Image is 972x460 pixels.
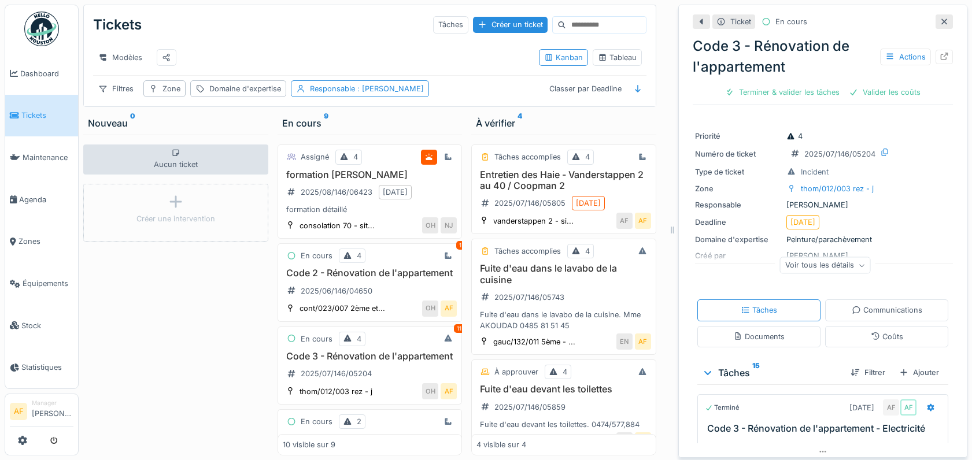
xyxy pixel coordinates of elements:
div: Zone [162,83,180,94]
div: EN [616,432,633,448]
div: Voir tous les détails [780,257,871,274]
div: Communications [852,305,922,316]
span: Maintenance [23,152,73,163]
span: Zones [19,236,73,247]
div: Actions [880,49,931,65]
div: Type de ticket [695,166,782,177]
span: Stock [21,320,73,331]
div: À vérifier [476,116,652,130]
div: Manager [32,399,73,407]
div: [DATE] [790,217,815,228]
div: AF [616,213,633,229]
div: En cours [301,416,332,427]
a: Statistiques [5,347,78,389]
div: Tickets [93,10,142,40]
div: Documents [733,331,785,342]
div: Modèles [93,49,147,66]
h3: Fuite d'eau devant les toilettes [476,384,651,395]
div: cont/023/007 2ème et... [300,303,385,314]
div: Code 3 - Rénovation de l'appartement [693,36,953,77]
sup: 15 [752,366,760,380]
h3: Code 2 - Rénovation de l'appartement [283,268,457,279]
a: Stock [5,305,78,347]
div: Classer par Deadline [544,80,627,97]
div: 2 [357,416,361,427]
div: En cours [301,250,332,261]
div: Responsable [310,83,424,94]
div: 4 [786,131,803,142]
div: 1 [456,241,464,250]
div: Nouveau [88,116,264,130]
div: AF [635,333,651,350]
sup: 4 [518,116,522,130]
div: Tableau [598,52,637,63]
div: Domaine d'expertise [695,234,782,245]
div: gauc/132/011 5ème - ... [493,336,575,347]
div: 4 [357,333,361,344]
div: Ajouter [895,365,944,380]
div: thom/012/003 rez - j [801,183,874,194]
div: Tâches accomplies [494,246,561,257]
div: 4 [353,151,358,162]
sup: 0 [130,116,135,130]
div: Kanban [544,52,583,63]
a: Dashboard [5,53,78,95]
div: Ticket [730,16,751,27]
div: Fuite d'eau devant les toilettes. 0474/577,884 [476,419,651,430]
div: Valider les coûts [844,84,925,100]
a: Équipements [5,262,78,305]
div: 4 visible sur 4 [476,439,526,450]
div: 2025/07/146/05859 [494,402,566,413]
div: En cours [775,16,807,27]
div: consolation 70 - sit... [300,220,375,231]
div: Coûts [871,331,903,342]
div: 4 [585,246,590,257]
div: En cours [282,116,458,130]
div: En cours [301,333,332,344]
div: 2025/06/146/04650 [301,285,372,296]
div: Créer une intervention [136,213,215,224]
div: Assigné [301,151,329,162]
div: [DATE] [576,198,601,209]
a: AF Manager[PERSON_NAME] [10,399,73,426]
a: Maintenance [5,136,78,179]
div: Responsable [695,199,782,210]
div: AF [635,213,651,229]
sup: 9 [324,116,328,130]
div: formation détaillé [283,204,457,215]
div: AF [635,432,651,448]
div: Tâches accomplies [494,151,561,162]
li: [PERSON_NAME] [32,399,73,424]
span: Équipements [23,278,73,289]
div: OH [422,217,438,233]
div: Tâches [702,366,841,380]
div: Numéro de ticket [695,149,782,159]
div: 10 visible sur 9 [283,439,335,450]
a: Zones [5,221,78,263]
div: Terminé [705,403,740,413]
div: 4 [585,151,590,162]
span: : [PERSON_NAME] [355,84,424,93]
div: [DATE] [849,402,874,413]
div: À approuver [494,366,538,377]
div: 4 [563,366,567,377]
div: [PERSON_NAME] [695,199,951,210]
div: Priorité [695,131,782,142]
h3: Code 3 - Rénovation de l'appartement - Electricité [707,423,943,434]
div: AF [441,301,457,317]
span: Dashboard [20,68,73,79]
a: Tickets [5,95,78,137]
div: Deadline [695,217,782,228]
div: vanderstappen 2 - si... [493,216,574,227]
div: [DATE] [383,187,408,198]
div: Créer un ticket [473,17,548,32]
div: Tâches [741,305,777,316]
div: AF [883,399,899,416]
li: AF [10,403,27,420]
div: Tâches [433,16,468,33]
div: AF [441,383,457,399]
div: Filtres [93,80,139,97]
div: 2025/07/146/05204 [804,149,875,159]
div: Filtrer [846,365,890,380]
div: Peinture/parachèvement [695,234,951,245]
